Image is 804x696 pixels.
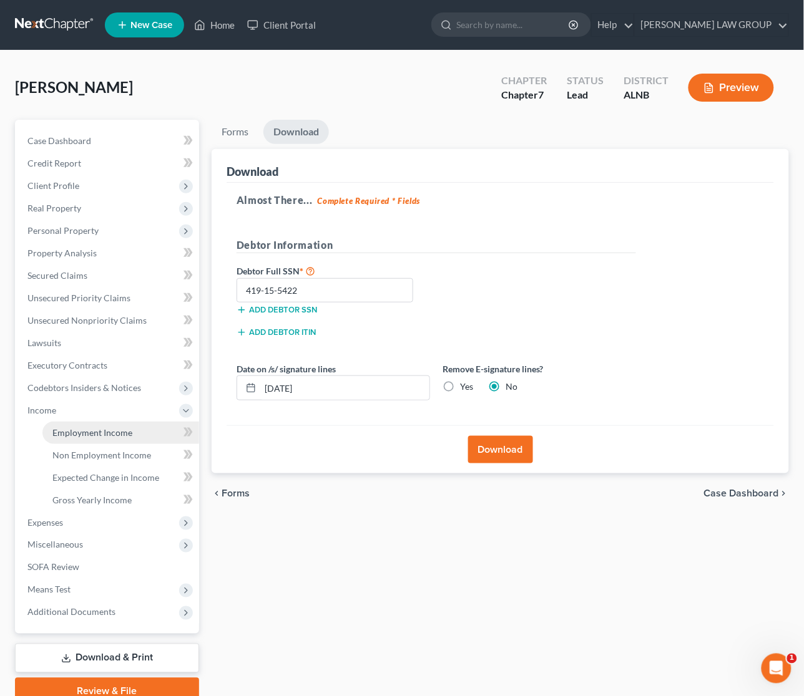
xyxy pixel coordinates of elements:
[17,332,199,354] a: Lawsuits
[17,309,199,332] a: Unsecured Nonpriority Claims
[227,164,278,179] div: Download
[212,120,258,144] a: Forms
[17,130,199,152] a: Case Dashboard
[27,360,107,370] span: Executory Contracts
[567,74,604,88] div: Status
[27,405,56,415] span: Income
[27,225,99,236] span: Personal Property
[787,654,797,664] span: 1
[635,14,788,36] a: [PERSON_NAME] LAW GROUP
[42,466,199,489] a: Expected Change in Income
[460,380,473,393] label: Yes
[212,488,267,498] button: chevron_left Forms
[27,248,97,258] span: Property Analysis
[27,180,79,191] span: Client Profile
[237,238,636,253] h5: Debtor Information
[241,14,322,36] a: Client Portal
[27,607,115,617] span: Additional Documents
[237,278,413,303] input: XXX-XX-XXXX
[52,427,132,438] span: Employment Income
[27,135,91,146] span: Case Dashboard
[263,120,329,144] a: Download
[42,422,199,444] a: Employment Income
[689,74,774,102] button: Preview
[15,78,133,96] span: [PERSON_NAME]
[538,89,544,100] span: 7
[130,21,172,30] span: New Case
[506,380,517,393] label: No
[624,88,669,102] div: ALNB
[27,539,83,550] span: Miscellaneous
[52,450,151,460] span: Non Employment Income
[237,193,764,208] h5: Almost There...
[17,242,199,264] a: Property Analysis
[456,13,571,36] input: Search by name...
[17,354,199,377] a: Executory Contracts
[17,556,199,579] a: SOFA Review
[17,264,199,287] a: Secured Claims
[230,263,436,278] label: Debtor Full SSN
[237,327,316,337] button: Add debtor ITIN
[27,382,141,393] span: Codebtors Insiders & Notices
[27,292,130,303] span: Unsecured Priority Claims
[17,287,199,309] a: Unsecured Priority Claims
[468,436,533,463] button: Download
[501,88,547,102] div: Chapter
[779,488,789,498] i: chevron_right
[501,74,547,88] div: Chapter
[237,362,336,375] label: Date on /s/ signature lines
[704,488,789,498] a: Case Dashboard chevron_right
[42,444,199,466] a: Non Employment Income
[443,362,636,375] label: Remove E-signature lines?
[624,74,669,88] div: District
[762,654,792,684] iframe: Intercom live chat
[260,376,429,400] input: MM/DD/YYYY
[704,488,779,498] span: Case Dashboard
[42,489,199,511] a: Gross Yearly Income
[188,14,241,36] a: Home
[212,488,222,498] i: chevron_left
[27,584,71,595] span: Means Test
[27,203,81,213] span: Real Property
[27,270,87,281] span: Secured Claims
[567,88,604,102] div: Lead
[15,644,199,673] a: Download & Print
[318,196,421,206] strong: Complete Required * Fields
[592,14,634,36] a: Help
[237,305,317,315] button: Add debtor SSN
[27,158,81,168] span: Credit Report
[27,337,61,348] span: Lawsuits
[27,315,147,326] span: Unsecured Nonpriority Claims
[27,562,79,573] span: SOFA Review
[52,495,132,505] span: Gross Yearly Income
[222,488,250,498] span: Forms
[27,517,63,528] span: Expenses
[52,472,159,483] span: Expected Change in Income
[17,152,199,175] a: Credit Report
